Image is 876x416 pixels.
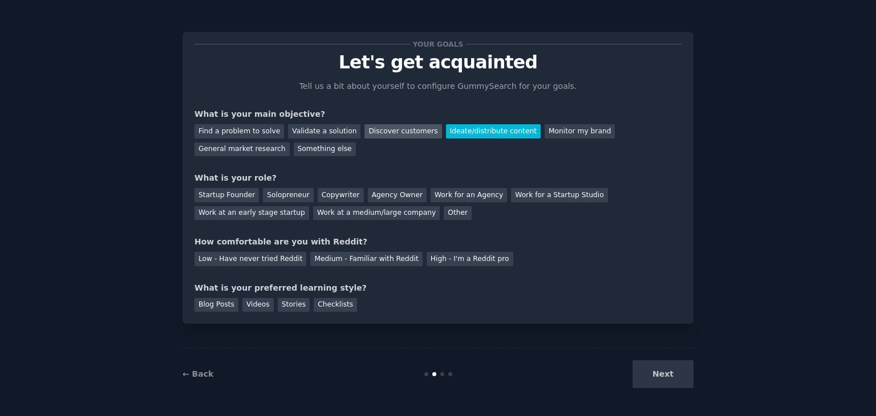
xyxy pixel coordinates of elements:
div: Videos [242,298,274,312]
div: Other [444,206,472,221]
div: Copywriter [318,188,364,202]
div: Medium - Familiar with Reddit [310,252,422,266]
div: How comfortable are you with Reddit? [194,236,682,248]
div: Find a problem to solve [194,124,284,138]
div: What is your preferred learning style? [194,282,682,294]
div: Stories [278,298,310,312]
div: General market research [194,142,290,157]
div: Work at an early stage startup [194,206,309,221]
div: What is your role? [194,172,682,184]
p: Let's get acquainted [194,52,682,72]
div: Blog Posts [194,298,238,312]
div: What is your main objective? [194,108,682,120]
div: Ideate/distribute content [446,124,541,138]
div: Monitor my brand [545,124,615,138]
div: Solopreneur [263,188,313,202]
div: Work at a medium/large company [313,206,440,221]
div: Checklists [314,298,357,312]
a: ← Back [182,369,213,378]
div: Startup Founder [194,188,259,202]
div: Discover customers [364,124,441,138]
div: Work for a Startup Studio [511,188,607,202]
div: Low - Have never tried Reddit [194,252,306,266]
div: Validate a solution [288,124,360,138]
div: Work for an Agency [431,188,507,202]
div: High - I'm a Reddit pro [427,252,513,266]
div: Agency Owner [368,188,427,202]
div: Something else [294,142,356,157]
span: Your goals [411,38,465,50]
p: Tell us a bit about yourself to configure GummySearch for your goals. [294,80,582,92]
